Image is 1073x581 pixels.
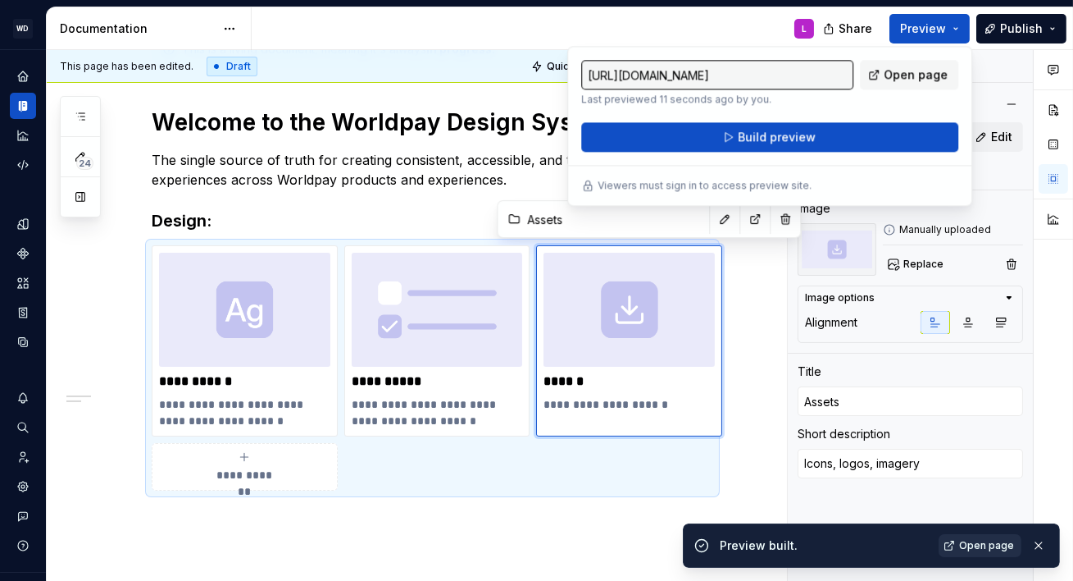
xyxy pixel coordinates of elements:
div: Documentation [60,21,215,37]
a: Analytics [10,122,36,149]
a: Settings [10,473,36,500]
img: c3fcce9b-47ab-4b7b-9e59-d471d2fced75.png [798,223,876,276]
span: Edit [991,129,1012,145]
img: 1b383984-085e-459d-b5a8-de04bca64a69.png [159,253,330,367]
span: Preview [900,21,946,37]
h1: Welcome to the Worldpay Design System [152,108,713,137]
button: Notifications [10,385,36,411]
span: Open page [884,66,948,83]
button: Image options [805,291,1016,304]
p: Last previewed 11 seconds ago by you. [581,93,853,106]
div: Title [798,364,821,380]
a: Invite team [10,444,36,470]
span: This page has been edited. [60,60,193,73]
img: c3fcce9b-47ab-4b7b-9e59-d471d2fced75.png [543,253,715,367]
button: Replace [883,253,951,276]
button: Quick preview [526,55,625,78]
span: Share [839,21,872,37]
input: Add title [798,387,1023,416]
textarea: Icons, logos, imagery [798,449,1023,478]
div: L [802,22,807,35]
a: Documentation [10,93,36,119]
div: Image [798,200,830,217]
button: Edit [967,122,1023,152]
a: Design tokens [10,211,36,237]
button: Preview [889,14,970,43]
div: Alignment [805,314,857,331]
a: Open page [860,60,958,89]
button: Share [815,14,883,43]
button: Contact support [10,503,36,529]
a: Data sources [10,329,36,355]
button: Publish [976,14,1066,43]
button: WD [3,11,43,46]
span: Build preview [738,129,816,145]
a: Components [10,240,36,267]
a: Storybook stories [10,300,36,326]
span: Open page [959,539,1014,552]
span: 24 [76,157,93,170]
div: Image options [805,291,875,304]
a: Code automation [10,152,36,178]
div: Manually uploaded [883,223,1023,236]
p: The single source of truth for creating consistent, accessible, and trustworthy payment experienc... [152,150,713,190]
div: Draft [207,57,257,76]
a: Assets [10,270,36,296]
span: Publish [1000,21,1043,37]
a: Open page [939,534,1021,557]
h3: Design: [152,209,713,232]
div: Short description [798,426,890,442]
span: Quick preview [547,60,617,73]
img: 5f619413-e7bf-4d47-aa6d-07601cda9d96.png [352,253,523,367]
button: Search ⌘K [10,414,36,441]
div: Preview built. [720,538,929,554]
div: WD [13,19,33,39]
span: Replace [903,258,943,271]
button: Build preview [581,122,958,152]
p: Viewers must sign in to access preview site. [598,179,812,192]
a: Home [10,63,36,89]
